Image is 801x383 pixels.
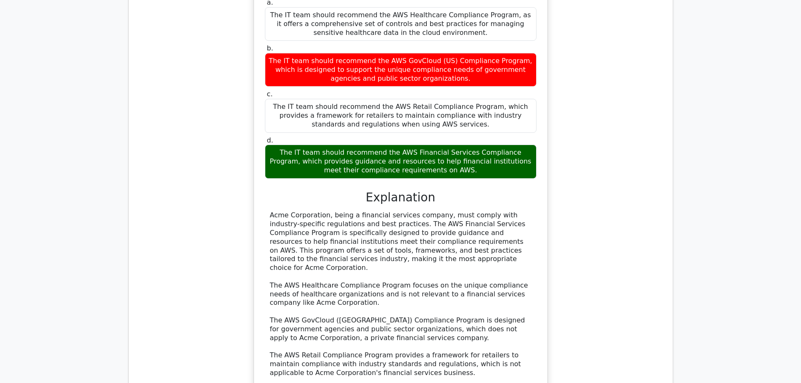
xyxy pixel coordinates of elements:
[265,7,537,41] div: The IT team should recommend the AWS Healthcare Compliance Program, as it offers a comprehensive ...
[267,90,273,98] span: c.
[265,99,537,132] div: The IT team should recommend the AWS Retail Compliance Program, which provides a framework for re...
[270,190,531,205] h3: Explanation
[265,53,537,87] div: The IT team should recommend the AWS GovCloud (US) Compliance Program, which is designed to suppo...
[267,136,273,144] span: d.
[265,145,537,178] div: The IT team should recommend the AWS Financial Services Compliance Program, which provides guidan...
[270,211,531,377] div: Acme Corporation, being a financial services company, must comply with industry-specific regulati...
[267,44,273,52] span: b.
